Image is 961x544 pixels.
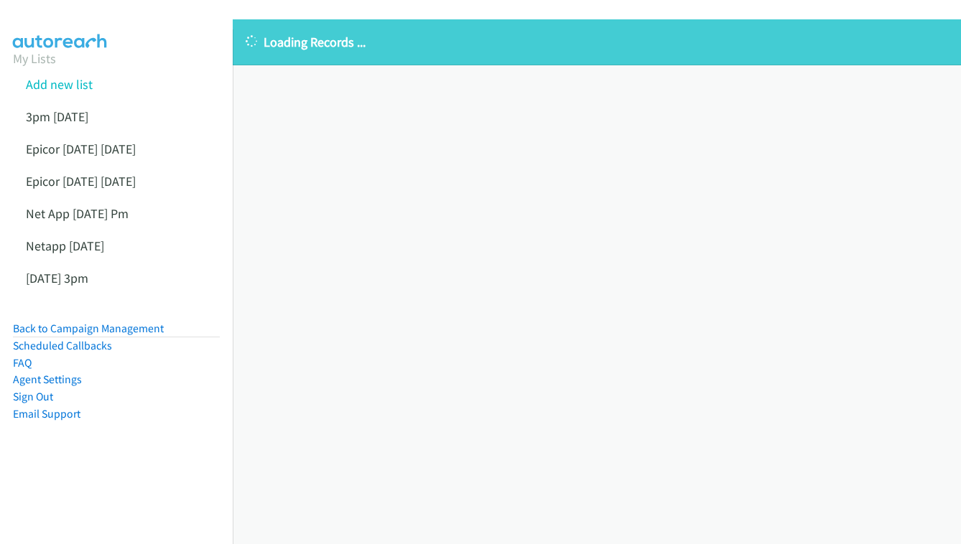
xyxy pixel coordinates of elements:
[26,108,88,125] a: 3pm [DATE]
[13,50,56,67] a: My Lists
[13,339,112,352] a: Scheduled Callbacks
[26,238,104,254] a: Netapp [DATE]
[13,322,164,335] a: Back to Campaign Management
[26,173,136,189] a: Epicor [DATE] [DATE]
[246,32,948,52] p: Loading Records ...
[13,390,53,403] a: Sign Out
[26,141,136,157] a: Epicor [DATE] [DATE]
[26,205,129,222] a: Net App [DATE] Pm
[13,372,82,386] a: Agent Settings
[13,356,32,370] a: FAQ
[26,76,93,93] a: Add new list
[13,407,80,421] a: Email Support
[26,270,88,286] a: [DATE] 3pm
